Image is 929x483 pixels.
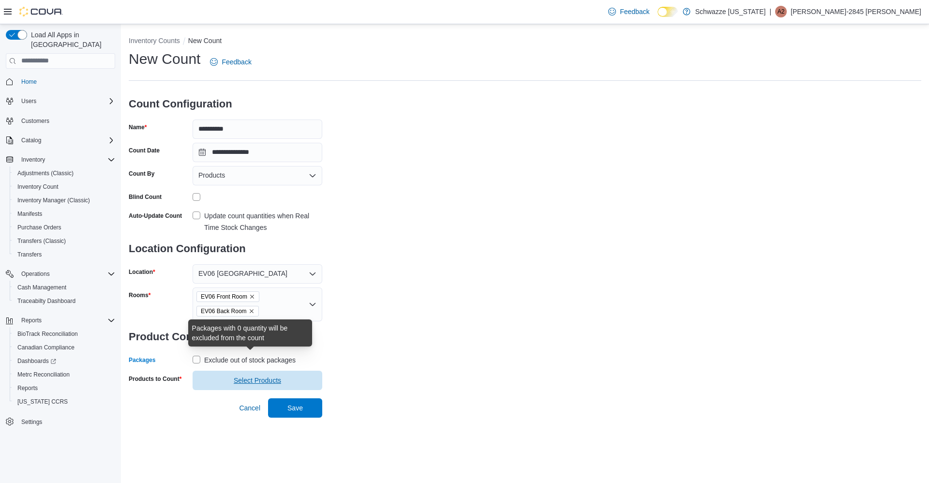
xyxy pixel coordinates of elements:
[10,180,119,194] button: Inventory Count
[14,282,115,293] span: Cash Management
[129,49,200,69] h1: New Count
[129,37,180,45] button: Inventory Counts
[234,376,281,385] span: Select Products
[10,354,119,368] a: Dashboards
[2,414,119,428] button: Settings
[17,95,40,107] button: Users
[10,221,119,234] button: Purchase Orders
[2,134,119,147] button: Catalog
[14,382,42,394] a: Reports
[10,327,119,341] button: BioTrack Reconciliation
[222,57,251,67] span: Feedback
[14,195,115,206] span: Inventory Manager (Classic)
[2,114,119,128] button: Customers
[17,154,49,166] button: Inventory
[14,167,77,179] a: Adjustments (Classic)
[27,30,115,49] span: Load All Apps in [GEOGRAPHIC_DATA]
[17,95,115,107] span: Users
[14,328,115,340] span: BioTrack Reconciliation
[17,398,68,406] span: [US_STATE] CCRS
[10,248,119,261] button: Transfers
[287,403,303,413] span: Save
[17,284,66,291] span: Cash Management
[17,415,115,427] span: Settings
[129,268,155,276] label: Location
[129,356,155,364] label: Packages
[10,207,119,221] button: Manifests
[129,233,322,264] h3: Location Configuration
[2,94,119,108] button: Users
[204,354,296,366] div: Exclude out of stock packages
[17,416,46,428] a: Settings
[309,270,316,278] button: Open list of options
[14,396,72,408] a: [US_STATE] CCRS
[17,268,115,280] span: Operations
[14,342,78,353] a: Canadian Compliance
[658,7,678,17] input: Dark Mode
[10,194,119,207] button: Inventory Manager (Classic)
[129,123,147,131] label: Name
[2,267,119,281] button: Operations
[21,270,50,278] span: Operations
[10,381,119,395] button: Reports
[14,195,94,206] a: Inventory Manager (Classic)
[6,71,115,454] nav: Complex example
[14,208,115,220] span: Manifests
[17,210,42,218] span: Manifests
[17,115,115,127] span: Customers
[14,208,46,220] a: Manifests
[17,224,61,231] span: Purchase Orders
[21,317,42,324] span: Reports
[129,375,181,383] label: Products to Count
[14,181,62,193] a: Inventory Count
[769,6,771,17] p: |
[17,251,42,258] span: Transfers
[21,97,36,105] span: Users
[14,181,115,193] span: Inventory Count
[206,52,255,72] a: Feedback
[17,196,90,204] span: Inventory Manager (Classic)
[2,75,119,89] button: Home
[235,398,264,418] button: Cancel
[791,6,921,17] p: [PERSON_NAME]-2845 [PERSON_NAME]
[21,136,41,144] span: Catalog
[239,403,260,413] span: Cancel
[775,6,787,17] div: Andrew-2845 Moreno
[14,282,70,293] a: Cash Management
[309,301,316,308] button: Open list of options
[17,154,115,166] span: Inventory
[201,306,247,316] span: EV06 Back Room
[10,341,119,354] button: Canadian Compliance
[620,7,649,16] span: Feedback
[198,169,225,181] span: Products
[17,169,74,177] span: Adjustments (Classic)
[21,418,42,426] span: Settings
[21,78,37,86] span: Home
[14,222,115,233] span: Purchase Orders
[129,147,160,154] label: Count Date
[198,268,287,279] span: EV06 [GEOGRAPHIC_DATA]
[2,153,119,166] button: Inventory
[14,295,115,307] span: Traceabilty Dashboard
[10,234,119,248] button: Transfers (Classic)
[309,172,316,180] button: Open list of options
[695,6,766,17] p: Schwazze [US_STATE]
[196,291,259,302] span: EV06 Front Room
[129,36,921,47] nav: An example of EuiBreadcrumbs
[17,371,70,378] span: Metrc Reconciliation
[14,396,115,408] span: Washington CCRS
[192,323,308,343] div: Packages with 0 quantity will be excluded from the count
[14,235,70,247] a: Transfers (Classic)
[17,315,45,326] button: Reports
[17,115,53,127] a: Customers
[21,117,49,125] span: Customers
[17,330,78,338] span: BioTrack Reconciliation
[2,314,119,327] button: Reports
[129,291,150,299] label: Rooms
[14,222,65,233] a: Purchase Orders
[17,183,59,191] span: Inventory Count
[17,268,54,280] button: Operations
[17,75,115,88] span: Home
[17,344,75,351] span: Canadian Compliance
